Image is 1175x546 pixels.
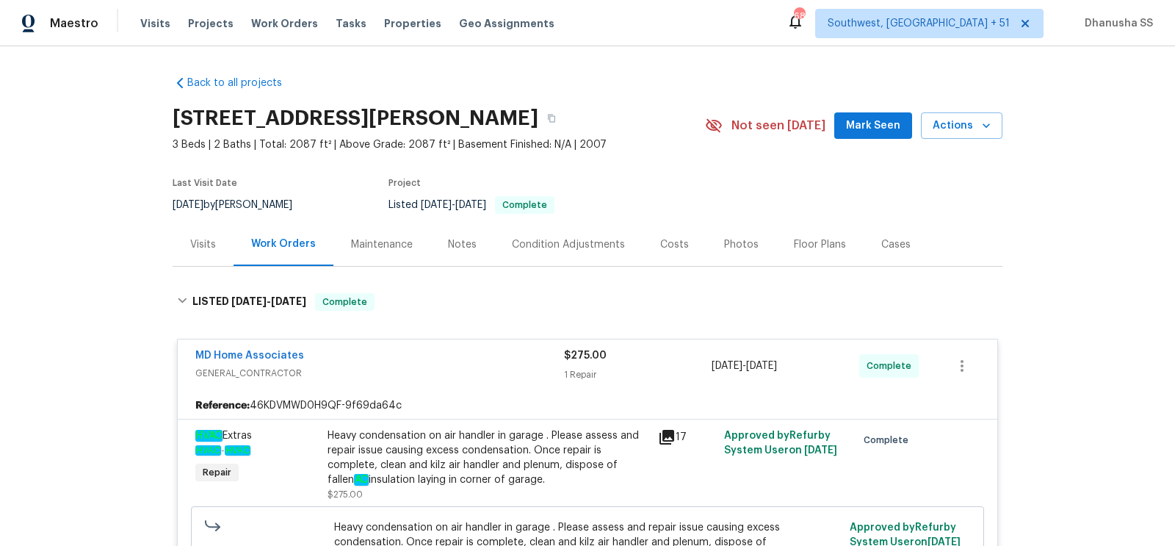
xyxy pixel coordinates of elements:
[388,200,554,210] span: Listed
[231,296,267,306] span: [DATE]
[271,296,306,306] span: [DATE]
[804,445,837,456] span: [DATE]
[173,76,314,90] a: Back to all projects
[328,490,363,499] span: $275.00
[190,237,216,252] div: Visits
[846,117,900,135] span: Mark Seen
[178,392,997,419] div: 46KDVMWD0H9QF-9f69da64c
[794,9,804,24] div: 681
[724,431,837,456] span: Approved by Refurby System User on
[496,201,553,209] span: Complete
[173,279,1002,326] div: LISTED [DATE]-[DATE]Complete
[50,16,98,31] span: Maestro
[421,200,486,210] span: -
[195,430,252,442] span: Extras
[336,18,366,29] span: Tasks
[388,179,421,187] span: Project
[921,112,1002,140] button: Actions
[660,237,689,252] div: Costs
[658,428,715,446] div: 17
[173,111,538,126] h2: [STREET_ADDRESS][PERSON_NAME]
[317,295,373,309] span: Complete
[195,366,564,381] span: GENERAL_CONTRACTOR
[173,196,310,214] div: by [PERSON_NAME]
[197,465,237,480] span: Repair
[746,361,777,371] span: [DATE]
[328,428,649,487] div: Heavy condensation on air handler in garage . Please assess and repair issue causing excess conde...
[195,430,223,442] em: HVAC
[459,16,554,31] span: Geo Assignments
[225,445,250,456] em: HVAC
[834,112,912,140] button: Mark Seen
[195,446,250,455] span: -
[512,237,625,252] div: Condition Adjustments
[195,351,304,361] a: MD Home Associates
[867,359,917,373] span: Complete
[794,237,846,252] div: Floor Plans
[351,237,413,252] div: Maintenance
[231,296,306,306] span: -
[864,433,914,448] span: Complete
[538,105,565,132] button: Copy Address
[933,117,991,135] span: Actions
[881,237,911,252] div: Cases
[731,118,825,133] span: Not seen [DATE]
[712,361,742,371] span: [DATE]
[384,16,441,31] span: Properties
[192,293,306,311] h6: LISTED
[421,200,452,210] span: [DATE]
[724,237,759,252] div: Photos
[828,16,1010,31] span: Southwest, [GEOGRAPHIC_DATA] + 51
[195,445,221,456] em: HVAC
[251,237,316,251] div: Work Orders
[173,137,705,152] span: 3 Beds | 2 Baths | Total: 2087 ft² | Above Grade: 2087 ft² | Basement Finished: N/A | 2007
[173,200,203,210] span: [DATE]
[251,16,318,31] span: Work Orders
[140,16,170,31] span: Visits
[455,200,486,210] span: [DATE]
[188,16,234,31] span: Projects
[564,367,712,382] div: 1 Repair
[195,398,250,413] b: Reference:
[564,351,607,361] span: $275.00
[712,359,777,373] span: -
[173,179,237,187] span: Last Visit Date
[448,237,477,252] div: Notes
[1079,16,1153,31] span: Dhanusha SS
[354,474,369,486] em: AC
